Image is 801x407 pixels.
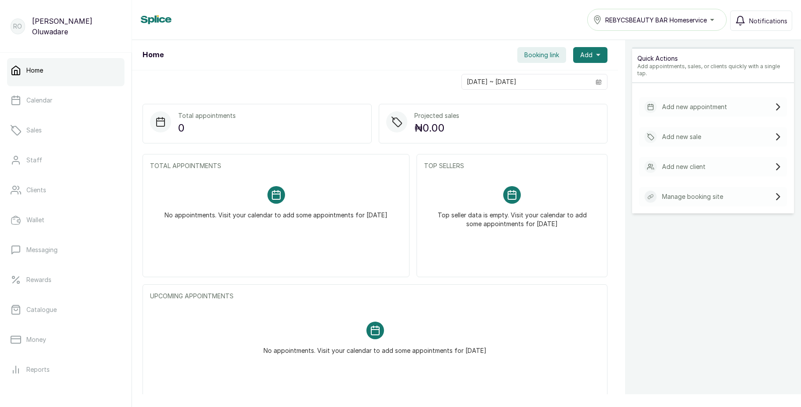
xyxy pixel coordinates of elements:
[26,96,52,105] p: Calendar
[26,126,42,135] p: Sales
[605,15,707,25] span: REBYCSBEAUTY BAR Homeservice
[26,335,46,344] p: Money
[587,9,727,31] button: REBYCSBEAUTY BAR Homeservice
[7,178,124,202] a: Clients
[414,120,459,136] p: ₦0.00
[573,47,607,63] button: Add
[7,327,124,352] a: Money
[662,192,723,201] p: Manage booking site
[414,111,459,120] p: Projected sales
[424,161,600,170] p: TOP SELLERS
[662,162,706,171] p: Add new client
[7,88,124,113] a: Calendar
[524,51,559,59] span: Booking link
[150,292,600,301] p: UPCOMING APPOINTMENTS
[7,208,124,232] a: Wallet
[7,297,124,322] a: Catalogue
[178,120,236,136] p: 0
[7,268,124,292] a: Rewards
[7,118,124,143] a: Sales
[637,54,789,63] p: Quick Actions
[26,305,57,314] p: Catalogue
[26,275,51,284] p: Rewards
[7,148,124,172] a: Staff
[26,365,50,374] p: Reports
[26,186,46,194] p: Clients
[26,216,44,224] p: Wallet
[730,11,792,31] button: Notifications
[662,132,701,141] p: Add new sale
[580,51,593,59] span: Add
[32,16,121,37] p: [PERSON_NAME] Oluwadare
[7,238,124,262] a: Messaging
[517,47,566,63] button: Booking link
[150,161,402,170] p: TOTAL APPOINTMENTS
[435,204,589,228] p: Top seller data is empty. Visit your calendar to add some appointments for [DATE]
[13,22,22,31] p: RO
[263,339,486,355] p: No appointments. Visit your calendar to add some appointments for [DATE]
[26,246,58,254] p: Messaging
[662,103,727,111] p: Add new appointment
[637,63,789,77] p: Add appointments, sales, or clients quickly with a single tap.
[749,16,787,26] span: Notifications
[178,111,236,120] p: Total appointments
[26,156,42,165] p: Staff
[462,74,590,89] input: Select date
[26,66,43,75] p: Home
[165,204,388,220] p: No appointments. Visit your calendar to add some appointments for [DATE]
[596,79,602,85] svg: calendar
[7,58,124,83] a: Home
[7,357,124,382] a: Reports
[143,50,164,60] h1: Home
